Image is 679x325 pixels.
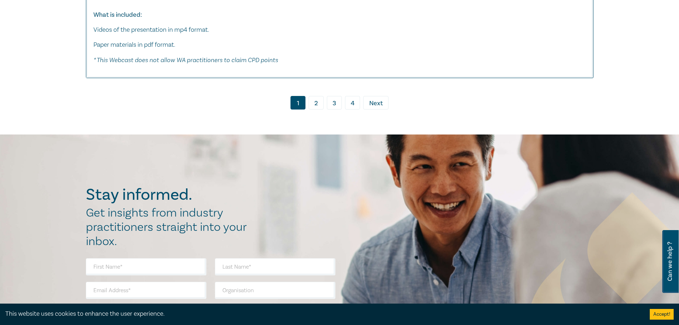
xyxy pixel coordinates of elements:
p: Videos of the presentation in mp4 format. [93,25,586,35]
h2: Stay informed. [86,186,254,204]
a: 1 [290,96,305,110]
div: This website uses cookies to enhance the user experience. [5,309,639,319]
a: 2 [309,96,324,110]
h2: Get insights from industry practitioners straight into your inbox. [86,206,254,249]
input: Organisation [215,282,335,299]
input: Email Address* [86,282,206,299]
input: First Name* [86,258,206,275]
button: Accept cookies [650,309,674,320]
a: 4 [345,96,360,110]
a: 3 [327,96,342,110]
a: Next [363,96,389,110]
em: * This Webcast does not allow WA practitioners to claim CPD points [93,56,278,64]
input: Last Name* [215,258,335,275]
span: Can we help ? [667,234,673,289]
strong: What is included: [93,11,142,19]
span: Next [369,99,383,108]
p: Paper materials in pdf format. [93,40,586,50]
